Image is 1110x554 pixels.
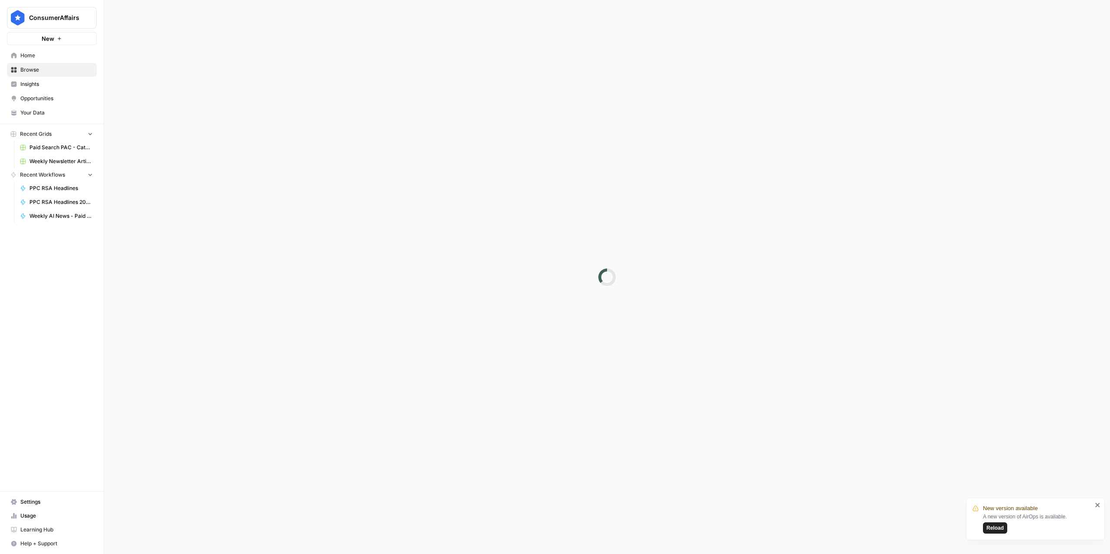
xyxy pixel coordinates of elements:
[20,80,93,88] span: Insights
[7,128,97,141] button: Recent Grids
[7,509,97,523] a: Usage
[983,522,1007,534] button: Reload
[7,49,97,62] a: Home
[16,141,97,154] a: Paid Search PAC - Categories
[29,212,93,220] span: Weekly AI News - Paid Search
[42,34,54,43] span: New
[16,209,97,223] a: Weekly AI News - Paid Search
[20,66,93,74] span: Browse
[7,523,97,537] a: Learning Hub
[7,77,97,91] a: Insights
[29,157,93,165] span: Weekly Newsletter Articles - Paid Search
[983,513,1092,534] div: A new version of AirOps is available.
[20,540,93,547] span: Help + Support
[20,512,93,520] span: Usage
[986,524,1004,532] span: Reload
[7,92,97,105] a: Opportunities
[20,171,65,179] span: Recent Workflows
[16,154,97,168] a: Weekly Newsletter Articles - Paid Search
[20,130,52,138] span: Recent Grids
[7,537,97,551] button: Help + Support
[7,168,97,181] button: Recent Workflows
[16,195,97,209] a: PPC RSA Headlines 2025 Only
[20,95,93,102] span: Opportunities
[7,106,97,120] a: Your Data
[29,144,93,151] span: Paid Search PAC - Categories
[983,504,1038,513] span: New version available
[20,109,93,117] span: Your Data
[1095,502,1101,508] button: close
[20,526,93,534] span: Learning Hub
[7,495,97,509] a: Settings
[29,184,93,192] span: PPC RSA Headlines
[20,52,93,59] span: Home
[20,498,93,506] span: Settings
[7,63,97,77] a: Browse
[7,7,97,29] button: Workspace: ConsumerAffairs
[7,32,97,45] button: New
[10,10,26,26] img: ConsumerAffairs Logo
[16,181,97,195] a: PPC RSA Headlines
[29,13,82,22] span: ConsumerAffairs
[29,198,93,206] span: PPC RSA Headlines 2025 Only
